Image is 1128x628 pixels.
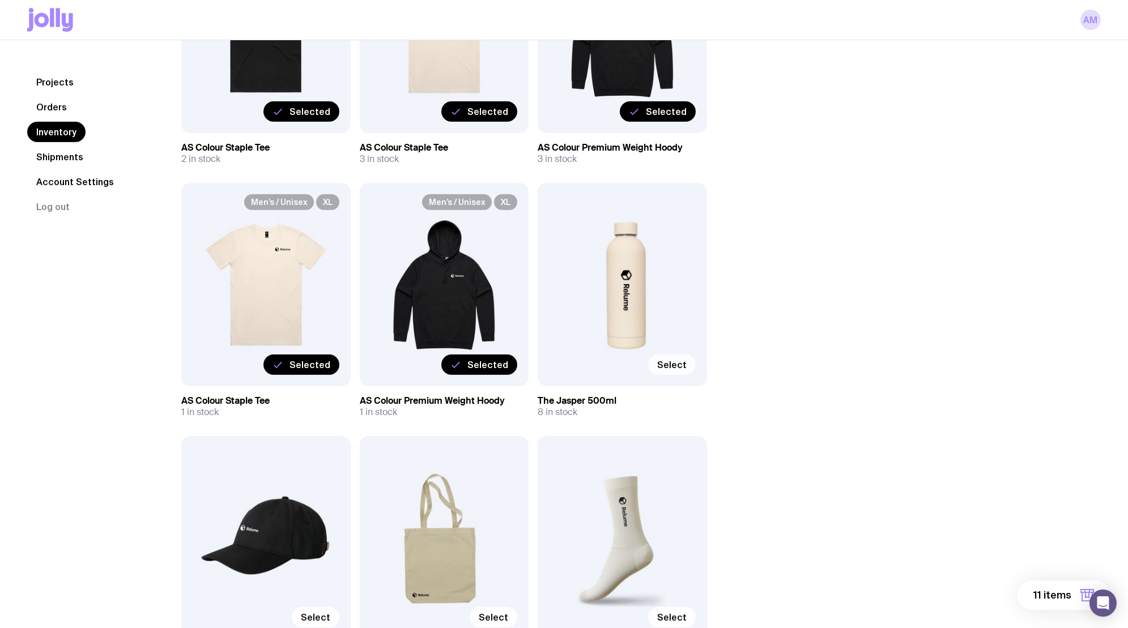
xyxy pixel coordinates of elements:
[244,194,314,210] span: Men’s / Unisex
[646,106,687,117] span: Selected
[181,153,220,165] span: 2 in stock
[657,359,687,370] span: Select
[1033,588,1071,602] span: 11 items
[538,153,577,165] span: 3 in stock
[27,172,123,192] a: Account Settings
[181,142,351,153] h3: AS Colour Staple Tee
[1080,10,1101,30] a: AM
[290,106,330,117] span: Selected
[360,395,529,407] h3: AS Colour Premium Weight Hoody
[657,612,687,623] span: Select
[360,153,399,165] span: 3 in stock
[181,395,351,407] h3: AS Colour Staple Tee
[494,194,517,210] span: XL
[538,407,577,418] span: 8 in stock
[422,194,492,210] span: Men’s / Unisex
[27,196,79,217] button: Log out
[538,395,707,407] h3: The Jasper 500ml
[538,142,707,153] h3: AS Colour Premium Weight Hoody
[360,407,397,418] span: 1 in stock
[467,359,508,370] span: Selected
[27,122,86,142] a: Inventory
[301,612,330,623] span: Select
[27,97,76,117] a: Orders
[479,612,508,623] span: Select
[467,106,508,117] span: Selected
[27,72,83,92] a: Projects
[360,142,529,153] h3: AS Colour Staple Tee
[1089,589,1117,617] div: Open Intercom Messenger
[181,407,219,418] span: 1 in stock
[1018,580,1110,610] button: 11 items
[290,359,330,370] span: Selected
[27,147,92,167] a: Shipments
[316,194,339,210] span: XL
